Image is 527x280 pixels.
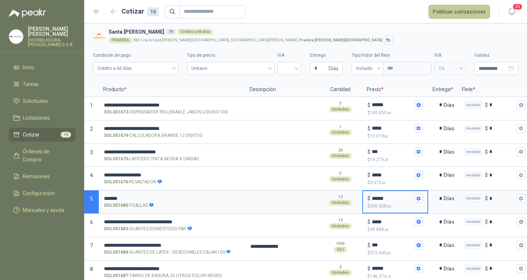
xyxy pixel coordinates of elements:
div: Incluido [464,218,482,225]
a: Inicio [9,60,75,74]
span: ,20 [384,158,388,162]
p: $ [367,194,370,202]
strong: SOL051683 [104,225,128,232]
p: Días [444,214,457,229]
span: Tareas [23,80,39,88]
button: $$10.019,80 [414,124,423,133]
button: Incluido $ [517,217,526,226]
span: 2 [90,126,93,132]
input: Incluido $ [489,196,515,201]
a: Licitaciones [9,111,75,125]
span: 20 [512,3,523,10]
p: $ [485,171,488,179]
p: Precio [362,82,428,97]
a: Tareas [9,77,75,91]
div: CAJ [334,247,347,253]
button: $$300.008,52 [414,194,423,203]
div: Unidades [329,107,352,112]
span: 1 [90,102,93,108]
p: KM 2 vía la tupia [PERSON_NAME][GEOGRAPHIC_DATA], [GEOGRAPHIC_DATA][PERSON_NAME] - [134,38,382,42]
span: 300.008 [370,204,391,209]
div: Unidades [329,176,352,182]
div: 19 [166,29,176,35]
span: Solicitudes [23,97,48,105]
button: $$100.859,64 [414,101,423,109]
input: SOL051676-RESALTADOR [104,172,240,178]
p: $ [367,241,370,249]
label: IVA [277,52,301,59]
div: PRADERA [109,37,132,43]
button: Incluido $ [517,171,526,179]
p: - LAPICERO TINTA NEGRA X UNIDAD [104,156,199,163]
p: $ [485,124,488,132]
strong: SOL051676 [104,179,128,186]
p: - RESALTADOR [104,179,162,186]
p: $ [367,250,423,257]
strong: SOL051687 [104,272,128,279]
button: Incluido $ [517,101,526,109]
div: Unidades [329,270,352,276]
label: Tipo/Valor del flete [352,52,431,59]
button: Publicar cotizaciones [429,5,490,19]
input: Incluido $ [489,266,515,271]
strong: Pradera , [PERSON_NAME][GEOGRAPHIC_DATA] [299,38,382,42]
input: SOL051683-GUANTES DOMESTICOS PAR [104,219,240,225]
strong: SOL051684 [104,249,128,256]
p: $ [367,179,423,186]
button: 20 [505,5,518,18]
p: 1500 [336,241,345,247]
button: $$146.374,76 [414,264,423,273]
input: $$100.859,64 [372,102,413,108]
div: Incluido [464,265,482,272]
p: $ [367,226,423,233]
p: $ [367,273,423,280]
span: 6 [90,219,93,225]
span: ,00 [386,251,391,255]
input: Incluido $ [489,149,515,154]
p: $ [367,171,370,179]
input: SOL051674-CALCULADORA GRANDE 12 DIGITOS [104,126,240,131]
span: Remisiones [23,172,50,180]
div: Incluido [464,125,482,132]
div: Unidades [329,223,352,229]
p: Producto [99,82,245,97]
span: Incluido [356,63,379,74]
p: Días [444,191,457,206]
p: 2 [339,264,341,270]
input: Incluido $ [489,102,515,108]
p: $ [485,148,488,156]
p: $ [485,265,488,273]
div: Unidades [329,153,352,159]
p: - TOALLAS [104,202,154,209]
span: 4 [90,172,93,178]
label: Condición de pago [93,52,178,59]
p: Entrega [428,82,457,97]
p: Descripción [245,82,318,97]
p: $ [485,194,488,202]
input: SOL051687-TARRO DE BASURA 20 LITROS COLOR NEGRO [104,266,240,272]
span: 7 [90,243,93,249]
p: Días [444,98,457,112]
label: Entrega [310,52,343,59]
h3: Santa [PERSON_NAME] [109,28,515,36]
input: $$10.019,80 [372,126,413,131]
p: - GUANTES DE LATEX - DESECHABLES CAJAX100 [104,249,231,256]
button: $$49.808,64 [414,217,423,226]
p: Días [444,261,457,276]
p: $ [485,218,488,226]
span: 5 [90,196,93,202]
span: 100.859 [370,110,391,115]
a: Configuración [9,186,75,200]
p: $ [367,133,423,140]
p: - GUANTES DOMESTICOS PAR [104,225,192,232]
button: Incluido $ [517,124,526,133]
input: $$315.945,00 [372,242,413,248]
div: Unidades [329,200,352,206]
span: ,76 [386,275,391,279]
p: $ [367,156,423,163]
p: $ [367,203,423,210]
button: Incluido $ [517,264,526,273]
button: Incluido $ [517,241,526,250]
p: Días [444,168,457,182]
span: 16.279 [370,157,388,162]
